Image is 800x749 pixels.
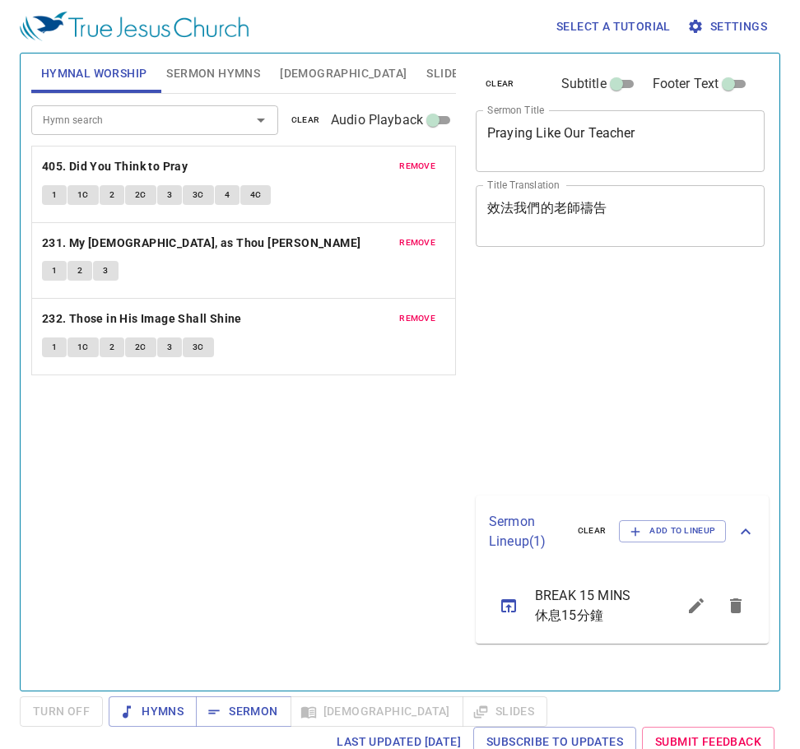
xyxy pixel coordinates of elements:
[215,185,240,205] button: 4
[42,233,361,254] b: 231. My [DEMOGRAPHIC_DATA], as Thou [PERSON_NAME]
[691,16,767,37] span: Settings
[42,233,364,254] button: 231. My [DEMOGRAPHIC_DATA], as Thou [PERSON_NAME]
[67,185,99,205] button: 1C
[196,696,291,727] button: Sermon
[183,337,214,357] button: 3C
[193,188,204,202] span: 3C
[52,188,57,202] span: 1
[469,264,709,489] iframe: from-child
[684,12,774,42] button: Settings
[167,340,172,355] span: 3
[42,309,244,329] button: 232. Those in His Image Shall Shine
[619,520,726,542] button: Add to Lineup
[399,311,435,326] span: remove
[42,156,188,177] b: 405. Did You Think to Pray
[578,523,607,538] span: clear
[426,63,465,84] span: Slides
[489,512,565,551] p: Sermon Lineup ( 1 )
[77,188,89,202] span: 1C
[42,185,67,205] button: 1
[42,309,242,329] b: 232. Those in His Image Shall Shine
[389,309,445,328] button: remove
[109,696,197,727] button: Hymns
[209,701,277,722] span: Sermon
[42,156,191,177] button: 405. Did You Think to Pray
[291,113,320,128] span: clear
[331,110,423,130] span: Audio Playback
[67,337,99,357] button: 1C
[166,63,260,84] span: Sermon Hymns
[476,495,769,568] div: Sermon Lineup(1)clearAdd to Lineup
[125,185,156,205] button: 2C
[167,188,172,202] span: 3
[157,185,182,205] button: 3
[487,200,753,231] textarea: 效法我們的老師禱告
[100,337,124,357] button: 2
[535,586,637,626] span: BREAK 15 MINS 休息15分鐘
[157,337,182,357] button: 3
[389,233,445,253] button: remove
[389,156,445,176] button: remove
[561,74,607,94] span: Subtitle
[42,261,67,281] button: 1
[41,63,147,84] span: Hymnal Worship
[100,185,124,205] button: 2
[550,12,677,42] button: Select a tutorial
[225,188,230,202] span: 4
[125,337,156,357] button: 2C
[249,109,272,132] button: Open
[52,263,57,278] span: 1
[556,16,671,37] span: Select a tutorial
[280,63,407,84] span: [DEMOGRAPHIC_DATA]
[20,12,249,41] img: True Jesus Church
[281,110,330,130] button: clear
[183,185,214,205] button: 3C
[109,340,114,355] span: 2
[476,568,769,644] ul: sermon lineup list
[135,188,147,202] span: 2C
[93,261,118,281] button: 3
[42,337,67,357] button: 1
[103,263,108,278] span: 3
[476,74,524,94] button: clear
[77,263,82,278] span: 2
[52,340,57,355] span: 1
[109,188,114,202] span: 2
[135,340,147,355] span: 2C
[122,701,184,722] span: Hymns
[630,523,715,538] span: Add to Lineup
[653,74,719,94] span: Footer Text
[568,521,616,541] button: clear
[399,159,435,174] span: remove
[77,340,89,355] span: 1C
[240,185,272,205] button: 4C
[399,235,435,250] span: remove
[67,261,92,281] button: 2
[486,77,514,91] span: clear
[193,340,204,355] span: 3C
[250,188,262,202] span: 4C
[487,125,753,156] textarea: Praying Like Our Teacher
